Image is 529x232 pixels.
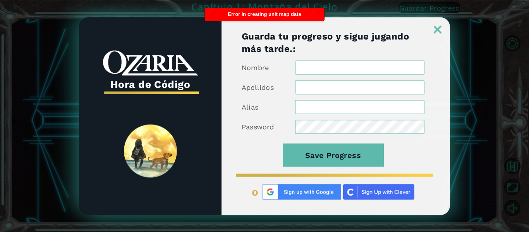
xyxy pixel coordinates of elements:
[252,186,259,198] span: o
[343,184,414,199] img: clever_sso_button@2x.png
[242,63,269,72] label: Nombre
[103,76,198,93] h3: Hora de Código
[283,143,384,167] button: Save Progress
[263,184,341,199] img: Google%20Sign%20Up.png
[124,125,177,178] img: SpiritLandReveal.png
[434,26,441,33] img: ExitButton_Dusk.png
[242,102,258,112] label: Alias
[103,50,198,76] img: whiteOzariaWordmark.png
[242,122,274,131] label: Password
[228,11,301,17] span: Error in creating unit map data
[242,82,274,92] label: Apellidos
[242,30,424,55] h1: Guarda tu progreso y sigue jugando más tarde.:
